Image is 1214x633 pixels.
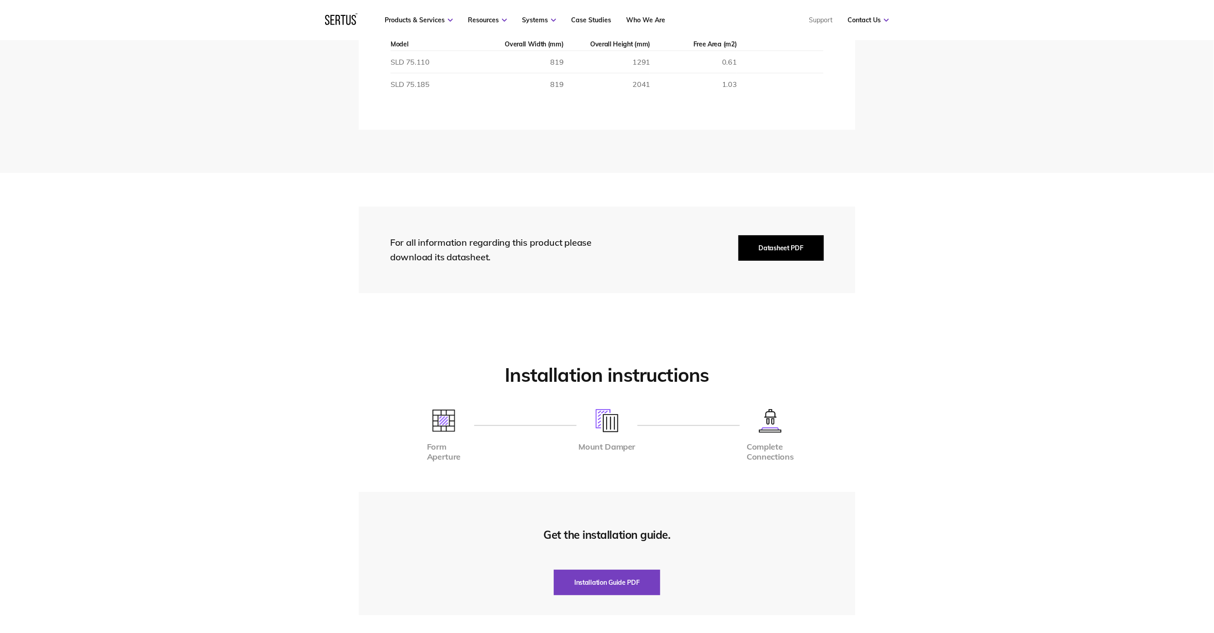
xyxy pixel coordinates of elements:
[391,73,477,96] td: SLD 75.185
[650,73,737,96] td: 1.03
[359,363,855,387] h2: Installation instructions
[543,528,670,542] div: Get the installation guide.
[477,73,563,96] td: 819
[477,38,563,51] th: Overall Width (mm)
[391,38,477,51] th: Model
[468,16,507,24] a: Resources
[390,235,608,264] div: For all information regarding this product please download its datasheet.
[579,442,636,452] div: Mount Damper
[571,16,611,24] a: Case Studies
[427,442,461,462] div: Form Aperture
[522,16,556,24] a: Systems
[650,51,737,73] td: 0.61
[1051,528,1214,633] iframe: Chat Widget
[554,570,660,595] button: Installation Guide PDF
[391,51,477,73] td: SLD 75.110
[564,73,650,96] td: 2041
[385,16,453,24] a: Products & Services
[564,38,650,51] th: Overall Height (mm)
[564,51,650,73] td: 1291
[848,16,889,24] a: Contact Us
[477,51,563,73] td: 819
[747,442,793,462] div: Complete Connections
[738,235,824,261] button: Datasheet PDF
[809,16,833,24] a: Support
[626,16,665,24] a: Who We Are
[650,38,737,51] th: Free Area (m2)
